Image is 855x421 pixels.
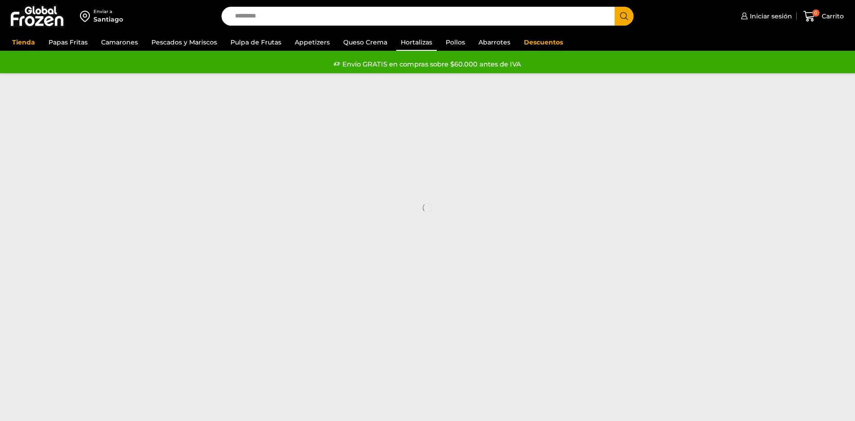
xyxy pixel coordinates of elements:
a: Abarrotes [474,34,515,51]
span: 0 [812,9,820,17]
a: Tienda [8,34,40,51]
a: Queso Crema [339,34,392,51]
div: Santiago [93,15,123,24]
a: Hortalizas [396,34,437,51]
img: address-field-icon.svg [80,9,93,24]
span: Iniciar sesión [748,12,792,21]
button: Search button [615,7,633,26]
div: Enviar a [93,9,123,15]
a: Appetizers [290,34,334,51]
a: Camarones [97,34,142,51]
a: Descuentos [519,34,567,51]
a: Iniciar sesión [739,7,792,25]
a: 0 Carrito [801,6,846,27]
a: Pollos [441,34,470,51]
a: Papas Fritas [44,34,92,51]
a: Pescados y Mariscos [147,34,222,51]
a: Pulpa de Frutas [226,34,286,51]
span: Carrito [820,12,844,21]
